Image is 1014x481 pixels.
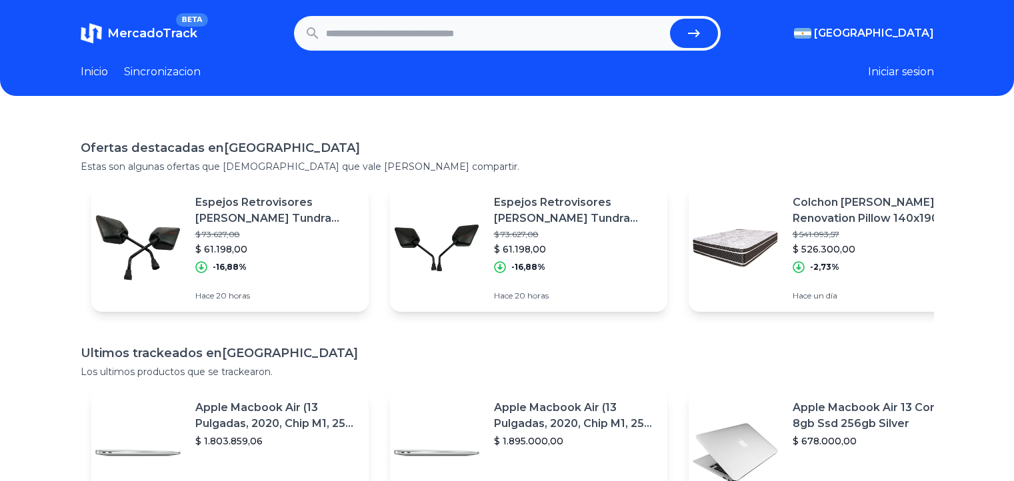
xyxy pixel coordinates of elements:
[511,262,545,272] p: -16,88%
[81,160,934,173] p: Estas son algunas ofertas que [DEMOGRAPHIC_DATA] que vale [PERSON_NAME] compartir.
[195,195,358,227] p: Espejos Retrovisores [PERSON_NAME] Tundra Gxl150 Gxr200
[868,64,934,80] button: Iniciar sesion
[213,262,247,272] p: -16,88%
[793,400,955,432] p: Apple Macbook Air 13 Core I5 8gb Ssd 256gb Silver
[195,290,358,301] p: Hace 20 horas
[81,64,108,80] a: Inicio
[195,434,358,448] p: $ 1.803.859,06
[195,400,358,432] p: Apple Macbook Air (13 Pulgadas, 2020, Chip M1, 256 Gb De Ssd, 8 Gb De Ram) - Plata
[794,28,811,39] img: Argentina
[494,229,657,240] p: $ 73.627,08
[390,184,667,312] a: Featured imageEspejos Retrovisores [PERSON_NAME] Tundra Gxr250 Gxr300$ 73.627,08$ 61.198,00-16,88...
[91,184,369,312] a: Featured imageEspejos Retrovisores [PERSON_NAME] Tundra Gxl150 Gxr200$ 73.627,08$ 61.198,00-16,88...
[689,184,966,312] a: Featured imageColchon [PERSON_NAME] Renovation Pillow 140x190 Cm Alta Densidad$ 541.093,57$ 526.3...
[494,195,657,227] p: Espejos Retrovisores [PERSON_NAME] Tundra Gxr250 Gxr300
[81,139,934,157] h1: Ofertas destacadas en [GEOGRAPHIC_DATA]
[494,290,657,301] p: Hace 20 horas
[793,290,955,301] p: Hace un día
[810,262,839,272] p: -2,73%
[81,365,934,378] p: Los ultimos productos que se trackearon.
[793,229,955,240] p: $ 541.093,57
[814,25,934,41] span: [GEOGRAPHIC_DATA]
[494,400,657,432] p: Apple Macbook Air (13 Pulgadas, 2020, Chip M1, 256 Gb De Ssd, 8 Gb De Ram) - Plata
[176,13,207,27] span: BETA
[793,195,955,227] p: Colchon [PERSON_NAME] Renovation Pillow 140x190 Cm Alta Densidad
[494,242,657,256] p: $ 61.198,00
[195,242,358,256] p: $ 61.198,00
[124,64,201,80] a: Sincronizacion
[195,229,358,240] p: $ 73.627,08
[689,201,782,294] img: Featured image
[107,26,197,41] span: MercadoTrack
[81,344,934,362] h1: Ultimos trackeados en [GEOGRAPHIC_DATA]
[793,434,955,448] p: $ 678.000,00
[794,25,934,41] button: [GEOGRAPHIC_DATA]
[793,242,955,256] p: $ 526.300,00
[81,23,102,44] img: MercadoTrack
[494,434,657,448] p: $ 1.895.000,00
[91,201,185,294] img: Featured image
[81,23,197,44] a: MercadoTrackBETA
[390,201,483,294] img: Featured image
